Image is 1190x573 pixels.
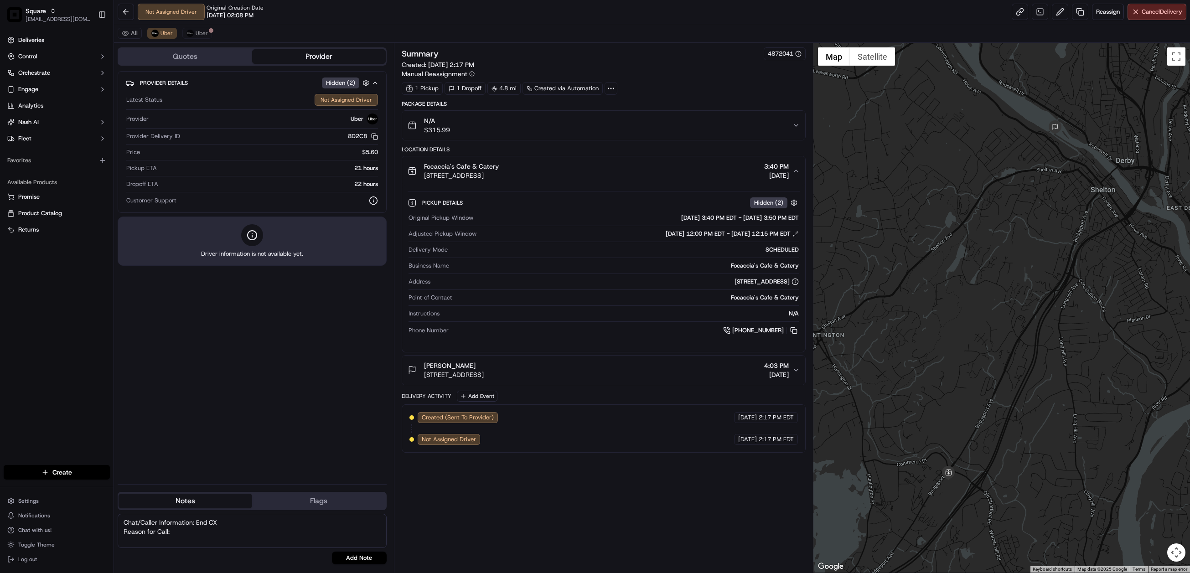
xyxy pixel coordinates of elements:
[424,171,499,180] span: [STREET_ADDRESS]
[4,115,110,129] button: Nash AI
[7,209,106,217] a: Product Catalog
[4,49,110,64] button: Control
[409,278,430,286] span: Address
[18,193,40,201] span: Promise
[768,50,802,58] div: 4872041
[18,85,38,93] span: Engage
[18,134,31,143] span: Fleet
[201,250,303,258] span: Driver information is not available yet.
[409,310,440,318] span: Instructions
[402,50,439,58] h3: Summary
[77,134,84,141] div: 💻
[422,413,494,422] span: Created (Sent To Provider)
[4,4,94,26] button: SquareSquare[EMAIL_ADDRESS][DOMAIN_NAME]
[351,115,363,123] span: Uber
[738,413,757,422] span: [DATE]
[451,246,799,254] div: SCHEDULED
[31,97,115,104] div: We're available if you need us!
[4,553,110,566] button: Log out
[332,552,387,564] button: Add Note
[126,132,180,140] span: Provider Delivery ID
[326,79,355,87] span: Hidden ( 2 )
[424,370,484,379] span: [STREET_ADDRESS]
[1142,8,1182,16] span: Cancel Delivery
[1167,543,1185,562] button: Map camera controls
[402,69,467,78] span: Manual Reassignment
[207,11,254,20] span: [DATE] 02:08 PM
[18,133,70,142] span: Knowledge Base
[424,361,476,370] span: [PERSON_NAME]
[422,435,476,444] span: Not Assigned Driver
[125,75,379,90] button: Provider DetailsHidden (2)
[523,82,603,95] a: Created via Automation
[18,226,39,234] span: Returns
[4,82,110,97] button: Engage
[252,49,386,64] button: Provider
[18,52,37,61] span: Control
[764,171,789,180] span: [DATE]
[7,193,106,201] a: Promise
[402,186,805,352] div: Focaccia's Cafe & Catery[STREET_ADDRESS]3:40 PM[DATE]
[424,162,499,171] span: Focaccia's Cafe & Catery
[409,214,473,222] span: Original Pickup Window
[91,155,110,162] span: Pylon
[764,370,789,379] span: [DATE]
[160,164,378,172] div: 21 hours
[162,180,378,188] div: 22 hours
[4,206,110,221] button: Product Catalog
[4,33,110,47] a: Deliveries
[816,561,846,573] a: Open this area in Google Maps (opens a new window)
[126,148,140,156] span: Price
[409,246,448,254] span: Delivery Mode
[4,509,110,522] button: Notifications
[428,61,474,69] span: [DATE] 2:17 PM
[723,325,799,336] a: [PHONE_NUMBER]
[402,146,806,153] div: Location Details
[735,278,799,286] div: [STREET_ADDRESS]
[424,125,450,134] span: $315.99
[1133,567,1145,572] a: Terms (opens in new tab)
[477,214,799,222] div: [DATE] 3:40 PM EDT - [DATE] 3:50 PM EDT
[402,356,805,385] button: [PERSON_NAME][STREET_ADDRESS]4:03 PM[DATE]
[73,129,150,145] a: 💻API Documentation
[155,90,166,101] button: Start new chat
[1167,47,1185,66] button: Toggle fullscreen view
[850,47,895,66] button: Show satellite imagery
[119,494,252,508] button: Notes
[738,435,757,444] span: [DATE]
[5,129,73,145] a: 📗Knowledge Base
[4,495,110,507] button: Settings
[126,180,158,188] span: Dropoff ETA
[119,49,252,64] button: Quotes
[140,79,188,87] span: Provider Details
[759,435,794,444] span: 2:17 PM EDT
[118,28,142,39] button: All
[18,102,43,110] span: Analytics
[1096,8,1120,16] span: Reassign
[118,514,387,548] textarea: Chat/Caller Information: End CX Reason for Call:
[151,30,159,37] img: uber-new-logo.jpeg
[409,294,452,302] span: Point of Contact
[754,199,783,207] span: Hidden ( 2 )
[7,7,22,22] img: Square
[443,310,799,318] div: N/A
[18,36,44,44] span: Deliveries
[1151,567,1187,572] a: Report a map error
[402,392,451,400] div: Delivery Activity
[18,556,37,563] span: Log out
[252,494,386,508] button: Flags
[9,37,166,52] p: Welcome 👋
[367,114,378,124] img: uber-new-logo.jpeg
[764,361,789,370] span: 4:03 PM
[424,116,450,125] span: N/A
[4,98,110,113] a: Analytics
[18,541,55,548] span: Toggle Theme
[487,82,521,95] div: 4.8 mi
[26,15,91,23] span: [EMAIL_ADDRESS][DOMAIN_NAME]
[64,155,110,162] a: Powered byPylon
[422,199,465,206] span: Pickup Details
[402,156,805,186] button: Focaccia's Cafe & Catery[STREET_ADDRESS]3:40 PM[DATE]
[196,30,208,37] span: Uber
[1033,566,1072,573] button: Keyboard shortcuts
